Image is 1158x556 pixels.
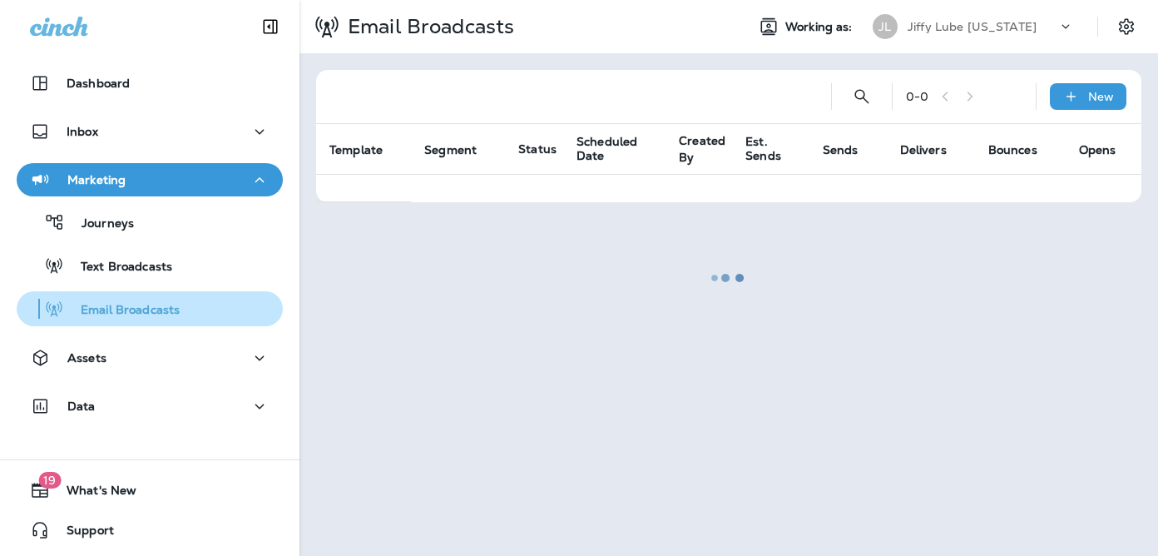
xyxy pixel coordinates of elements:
p: Text Broadcasts [64,260,172,276]
button: 19What's New [17,474,283,507]
p: Inbox [67,125,98,138]
p: Email Broadcasts [64,303,180,319]
button: Text Broadcasts [17,248,283,283]
button: Data [17,390,283,423]
button: Inbox [17,115,283,148]
button: Email Broadcasts [17,291,283,326]
button: Marketing [17,163,283,196]
span: Support [50,524,114,544]
span: 19 [38,472,61,489]
p: Marketing [67,173,126,186]
p: Journeys [65,216,134,232]
button: Collapse Sidebar [247,10,294,43]
button: Dashboard [17,67,283,100]
p: Assets [67,351,106,365]
p: New [1088,90,1114,103]
span: What's New [50,484,136,504]
button: Support [17,514,283,547]
button: Journeys [17,205,283,240]
p: Data [67,400,96,413]
button: Assets [17,341,283,375]
p: Dashboard [67,77,130,90]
